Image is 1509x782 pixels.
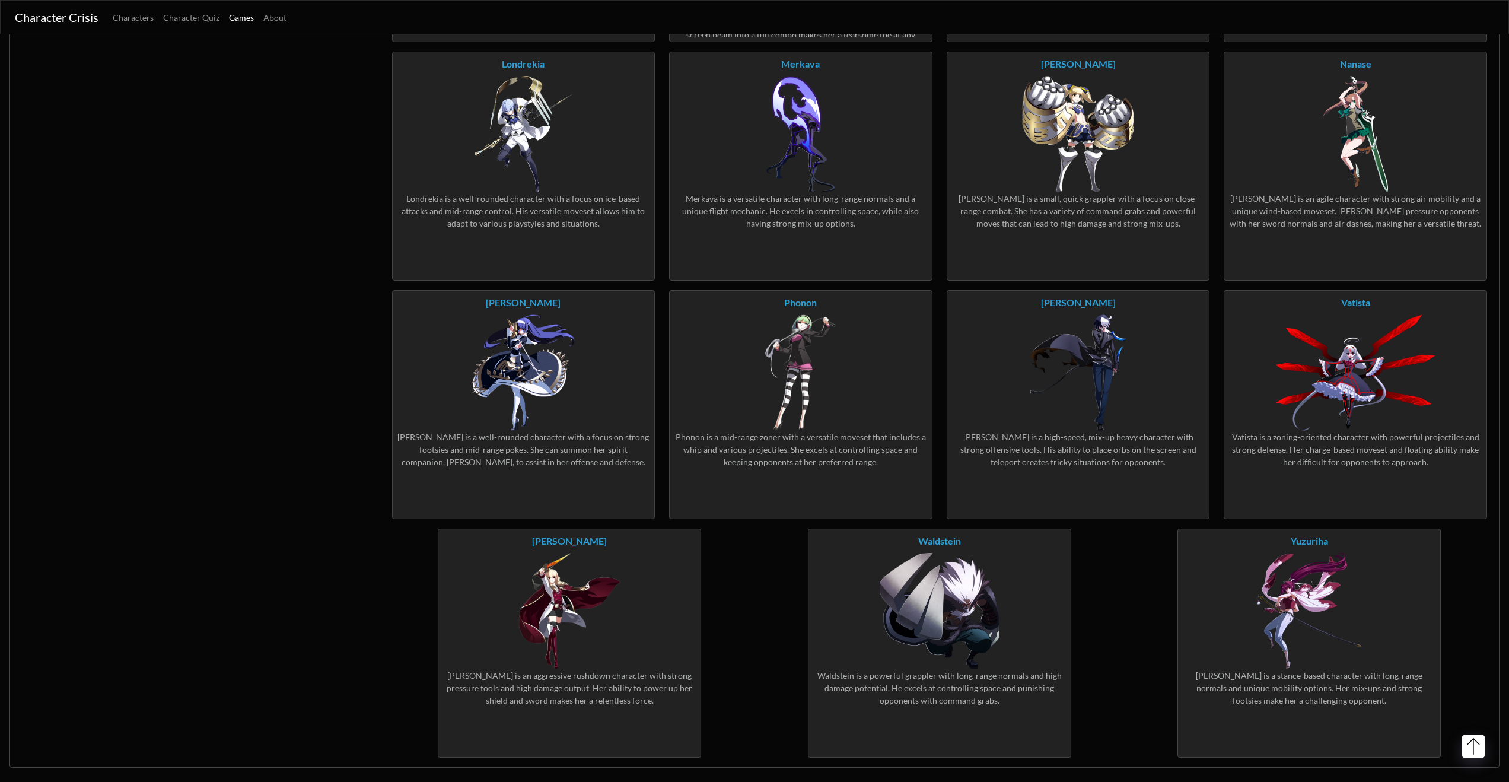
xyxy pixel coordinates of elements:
[952,431,1205,514] div: [PERSON_NAME] is a high-speed, mix-up heavy character with strong offensive tools. His ability to...
[443,669,696,752] div: [PERSON_NAME] is an aggressive rushdown character with strong pressure tools and high damage outp...
[1341,297,1370,308] a: Vatista
[1323,76,1388,192] img: UNICLR_Nanase.png
[1030,314,1126,431] img: UNICLR_Seth.png
[224,7,259,28] a: Games
[1275,314,1435,431] img: UNICLR_Vatista.png
[158,7,224,28] a: Character Quiz
[880,553,999,669] img: UNICLR_Waldstein.png
[1291,535,1328,546] a: Yuzuriha
[259,7,291,28] a: About
[15,10,98,24] span: Character Crisis
[502,58,545,69] a: Londrekia
[1,5,98,29] a: Character Crisis
[1462,735,1485,758] button: Scroll to top
[1022,76,1135,192] img: UNICLR_Mika.png
[532,535,607,546] a: [PERSON_NAME]
[472,314,575,431] img: UNICLR_Orie.png
[674,192,927,275] div: Merkava is a versatile character with long-range normals and a unique flight mechanic. He excels ...
[766,76,835,192] img: UNICLR_Merkava.png
[1257,553,1361,669] img: UNICLR_Yuzuriha.png
[952,192,1205,275] div: [PERSON_NAME] is a small, quick grappler with a focus on close-range combat. She has a variety of...
[1041,58,1116,69] a: [PERSON_NAME]
[781,58,820,69] a: Merkava
[784,297,817,308] a: Phonon
[397,192,650,275] div: Londrekia is a well-rounded character with a focus on ice-based attacks and mid-range control. Hi...
[1229,192,1482,275] div: [PERSON_NAME] is an agile character with strong air mobility and a unique wind-based moveset. [PE...
[486,297,561,308] a: [PERSON_NAME]
[1041,297,1116,308] a: [PERSON_NAME]
[1229,431,1482,514] div: Vatista is a zoning-oriented character with powerful projectiles and strong defense. Her charge-b...
[108,7,158,28] a: Characters
[674,431,927,514] div: Phonon is a mid-range zoner with a versatile moveset that includes a whip and various projectiles...
[397,431,650,514] div: [PERSON_NAME] is a well-rounded character with a focus on strong footsies and mid-range pokes. Sh...
[813,669,1066,752] div: Waldstein is a powerful grappler with long-range normals and high damage potential. He excels at ...
[475,76,572,192] img: UNICLR_Londrekia.png
[518,553,620,669] img: UNICLR_Wagner.png
[765,314,836,431] img: UNICLR_Phonon.png
[1183,669,1435,752] div: [PERSON_NAME] is a stance-based character with long-range normals and unique mobility options. He...
[1340,58,1371,69] a: Nanase
[918,535,961,546] a: Waldstein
